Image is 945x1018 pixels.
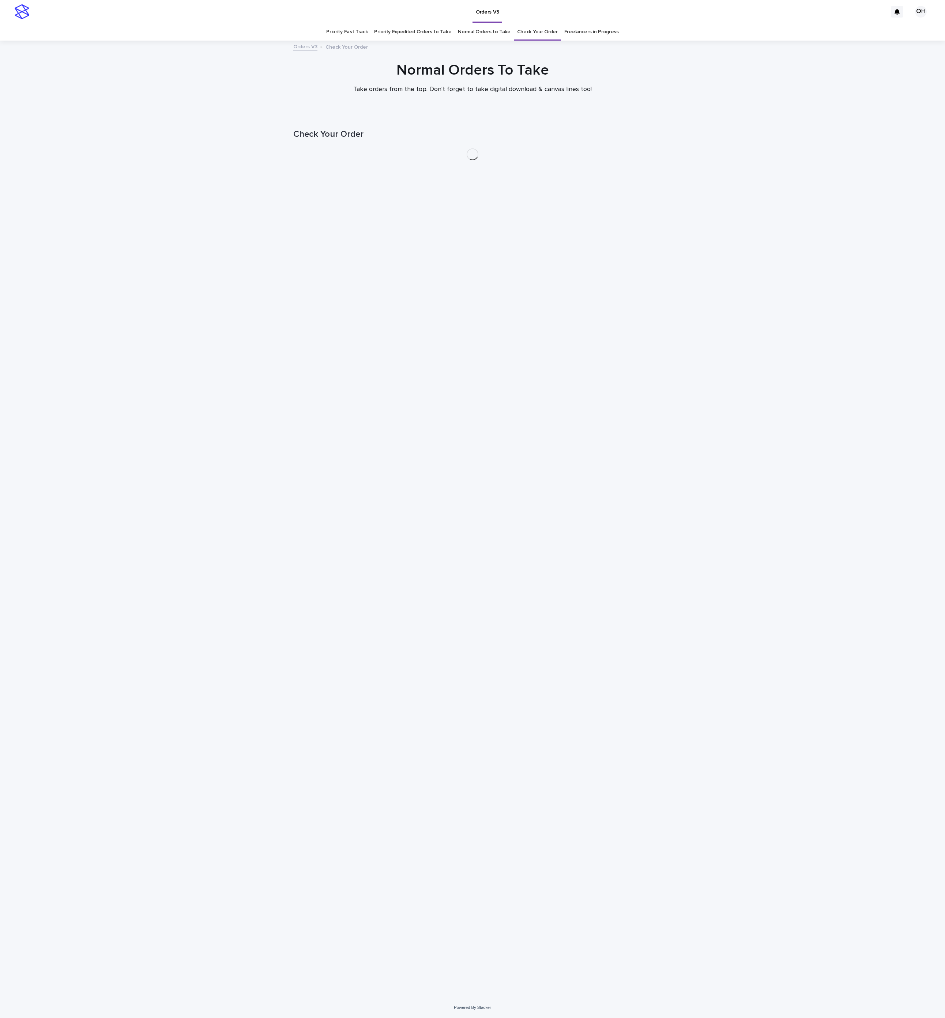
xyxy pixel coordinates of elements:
img: stacker-logo-s-only.png [15,4,29,19]
a: Priority Fast Track [326,23,368,41]
h1: Check Your Order [293,129,652,140]
a: Priority Expedited Orders to Take [374,23,451,41]
a: Normal Orders to Take [458,23,511,41]
a: Freelancers in Progress [564,23,619,41]
a: Check Your Order [517,23,558,41]
p: Check Your Order [325,42,368,50]
a: Powered By Stacker [454,1005,491,1010]
div: OH [915,6,927,18]
h1: Normal Orders To Take [293,61,652,79]
a: Orders V3 [293,42,317,50]
p: Take orders from the top. Don't forget to take digital download & canvas lines too! [326,86,619,94]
